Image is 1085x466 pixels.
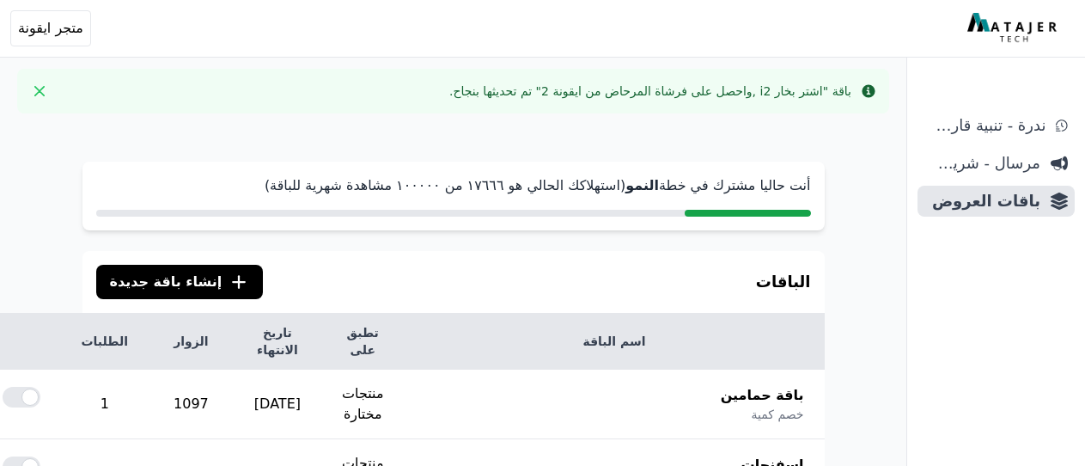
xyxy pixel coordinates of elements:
td: 1097 [149,370,234,439]
th: اسم الباقة [404,314,824,370]
button: إنشاء باقة جديدة [96,265,264,299]
td: 1 [61,370,149,439]
h3: الباقات [756,270,811,294]
span: متجر ايقونة [18,18,83,39]
span: باقات العروض [924,189,1040,213]
span: باقة حمامين [721,385,804,406]
th: الطلبات [61,314,149,370]
img: MatajerTech Logo [967,13,1061,44]
span: خصم كمية [751,406,803,423]
strong: النمو [625,177,659,193]
th: الزوار [149,314,234,370]
span: مرسال - شريط دعاية [924,151,1040,175]
p: أنت حاليا مشترك في خطة (استهلاكك الحالي هو ١٧٦٦٦ من ١۰۰۰۰۰ مشاهدة شهرية للباقة) [96,175,811,196]
span: إنشاء باقة جديدة [110,272,222,292]
td: [DATE] [234,370,321,439]
th: تطبق على [321,314,405,370]
span: ندرة - تنبية قارب علي النفاذ [924,113,1045,138]
button: متجر ايقونة [10,10,91,46]
th: تاريخ الانتهاء [234,314,321,370]
button: Close [26,77,53,105]
td: منتجات مختارة [321,370,405,439]
div: باقة "اشتر بخار i2 ,واحصل على فرشاة المرحاض من ايقونة 2" تم تحديثها بنجاح. [449,83,851,100]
